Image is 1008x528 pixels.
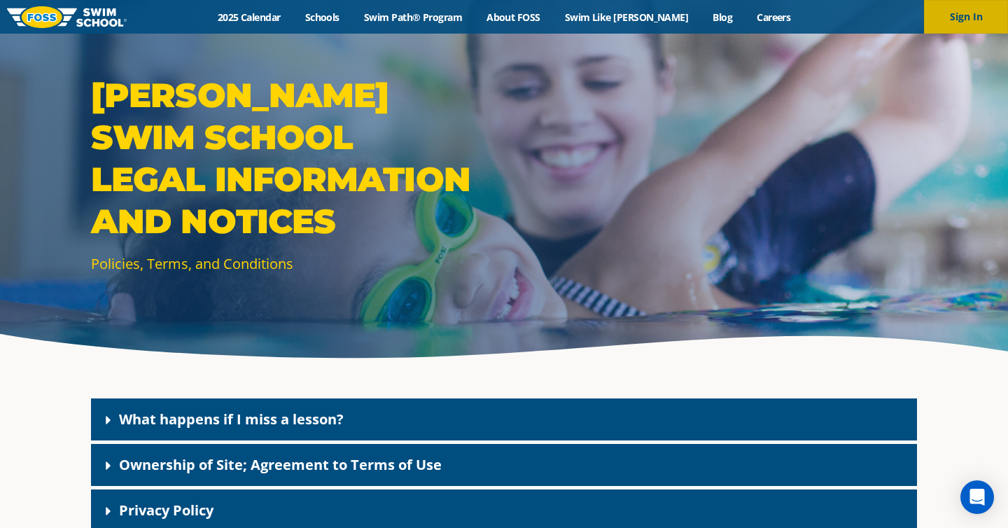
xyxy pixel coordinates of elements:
[91,444,917,486] div: Ownership of Site; Agreement to Terms of Use
[91,253,497,274] p: Policies, Terms, and Conditions
[7,6,127,28] img: FOSS Swim School Logo
[119,410,344,429] a: What happens if I miss a lesson?
[91,398,917,440] div: What happens if I miss a lesson?
[351,11,474,24] a: Swim Path® Program
[205,11,293,24] a: 2025 Calendar
[745,11,803,24] a: Careers
[293,11,351,24] a: Schools
[701,11,745,24] a: Blog
[119,501,213,520] a: Privacy Policy
[475,11,553,24] a: About FOSS
[119,455,442,474] a: Ownership of Site; Agreement to Terms of Use
[552,11,701,24] a: Swim Like [PERSON_NAME]
[960,480,994,514] div: Open Intercom Messenger
[91,74,497,242] p: [PERSON_NAME] Swim School Legal Information and Notices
